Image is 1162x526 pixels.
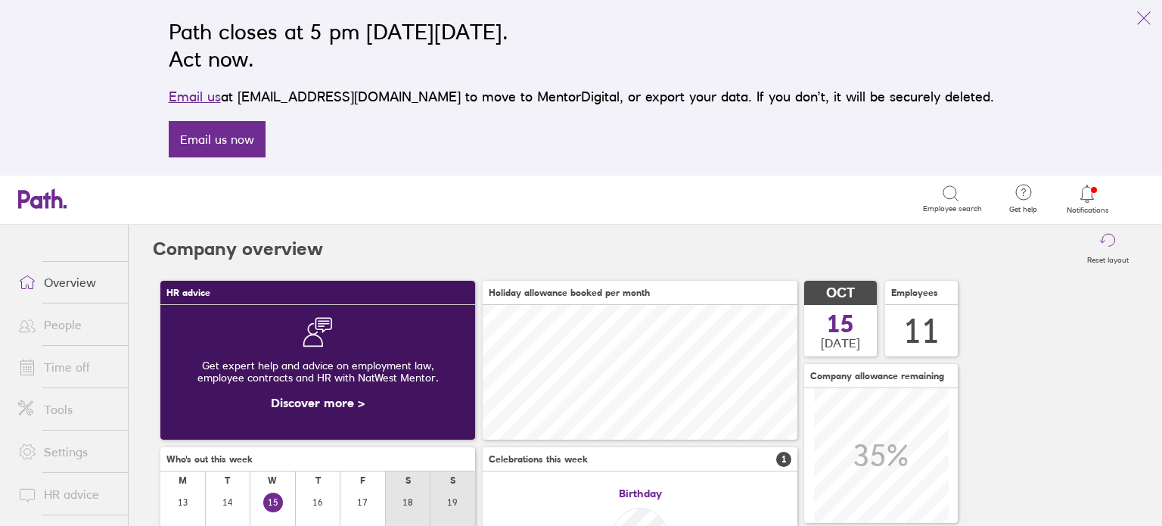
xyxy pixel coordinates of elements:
span: Company allowance remaining [810,371,944,381]
a: HR advice [6,479,128,509]
a: Tools [6,394,128,425]
span: 15 [827,312,854,336]
span: Notifications [1063,206,1112,215]
a: Notifications [1063,183,1112,215]
a: Email us [169,89,221,104]
div: W [268,475,277,486]
span: Birthday [619,487,662,500]
div: T [315,475,321,486]
div: S [405,475,411,486]
a: Settings [6,437,128,467]
a: People [6,310,128,340]
a: Overview [6,267,128,297]
span: Get help [999,205,1048,214]
a: Time off [6,352,128,382]
label: Reset layout [1078,251,1138,265]
div: M [179,475,187,486]
span: Employee search [923,204,982,213]
span: OCT [826,285,855,301]
button: Reset layout [1078,225,1138,273]
a: Discover more > [271,395,365,410]
h2: Path closes at 5 pm [DATE][DATE]. Act now. [169,18,994,73]
span: Celebrations this week [489,454,588,465]
div: T [225,475,230,486]
span: HR advice [166,288,210,298]
a: Email us now [169,121,266,157]
span: Holiday allowance booked per month [489,288,650,298]
p: at [EMAIL_ADDRESS][DOMAIN_NAME] to move to MentorDigital, or export your data. If you don’t, it w... [169,86,994,107]
span: [DATE] [821,336,860,350]
div: F [360,475,365,486]
span: Who's out this week [166,454,253,465]
h2: Company overview [153,225,323,273]
div: Search [169,191,208,205]
div: S [450,475,455,486]
span: 1 [776,452,791,467]
div: Get expert help and advice on employment law, employee contracts and HR with NatWest Mentor. [172,347,463,396]
div: 11 [903,312,940,350]
span: Employees [891,288,938,298]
